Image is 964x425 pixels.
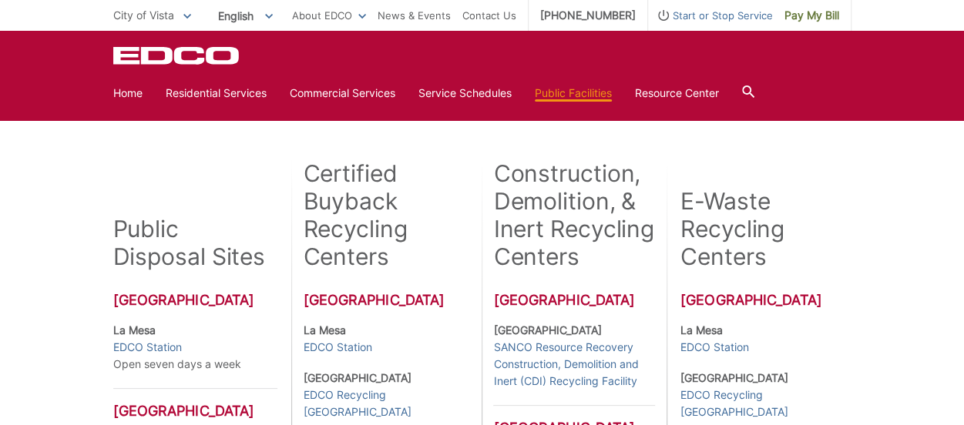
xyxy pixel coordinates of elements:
[493,159,654,270] h2: Construction, Demolition, & Inert Recycling Centers
[418,85,512,102] a: Service Schedules
[113,339,182,356] a: EDCO Station
[680,292,851,309] h3: [GEOGRAPHIC_DATA]
[635,85,719,102] a: Resource Center
[680,187,851,270] h2: E-Waste Recycling Centers
[493,323,601,336] strong: [GEOGRAPHIC_DATA]
[207,3,284,28] span: English
[680,323,723,336] strong: La Mesa
[784,7,839,24] span: Pay My Bill
[535,85,612,102] a: Public Facilities
[303,159,458,270] h2: Certified Buyback Recycling Centers
[292,7,366,24] a: About EDCO
[493,339,654,390] a: SANCO Resource Recovery Construction, Demolition and Inert (CDI) Recycling Facility
[462,7,516,24] a: Contact Us
[113,85,143,102] a: Home
[113,8,174,22] span: City of Vista
[303,323,345,336] strong: La Mesa
[303,339,371,356] a: EDCO Station
[303,292,458,309] h3: [GEOGRAPHIC_DATA]
[166,85,267,102] a: Residential Services
[113,292,278,309] h3: [GEOGRAPHIC_DATA]
[680,371,788,384] strong: [GEOGRAPHIC_DATA]
[113,322,278,373] p: Open seven days a week
[113,46,241,65] a: EDCD logo. Return to the homepage.
[113,215,266,270] h2: Public Disposal Sites
[680,339,749,356] a: EDCO Station
[303,371,411,384] strong: [GEOGRAPHIC_DATA]
[303,387,458,420] a: EDCO Recycling [GEOGRAPHIC_DATA]
[113,323,156,336] strong: La Mesa
[113,388,278,420] h3: [GEOGRAPHIC_DATA]
[378,7,451,24] a: News & Events
[290,85,395,102] a: Commercial Services
[680,387,851,420] a: EDCO Recycling [GEOGRAPHIC_DATA]
[493,292,654,309] h3: [GEOGRAPHIC_DATA]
